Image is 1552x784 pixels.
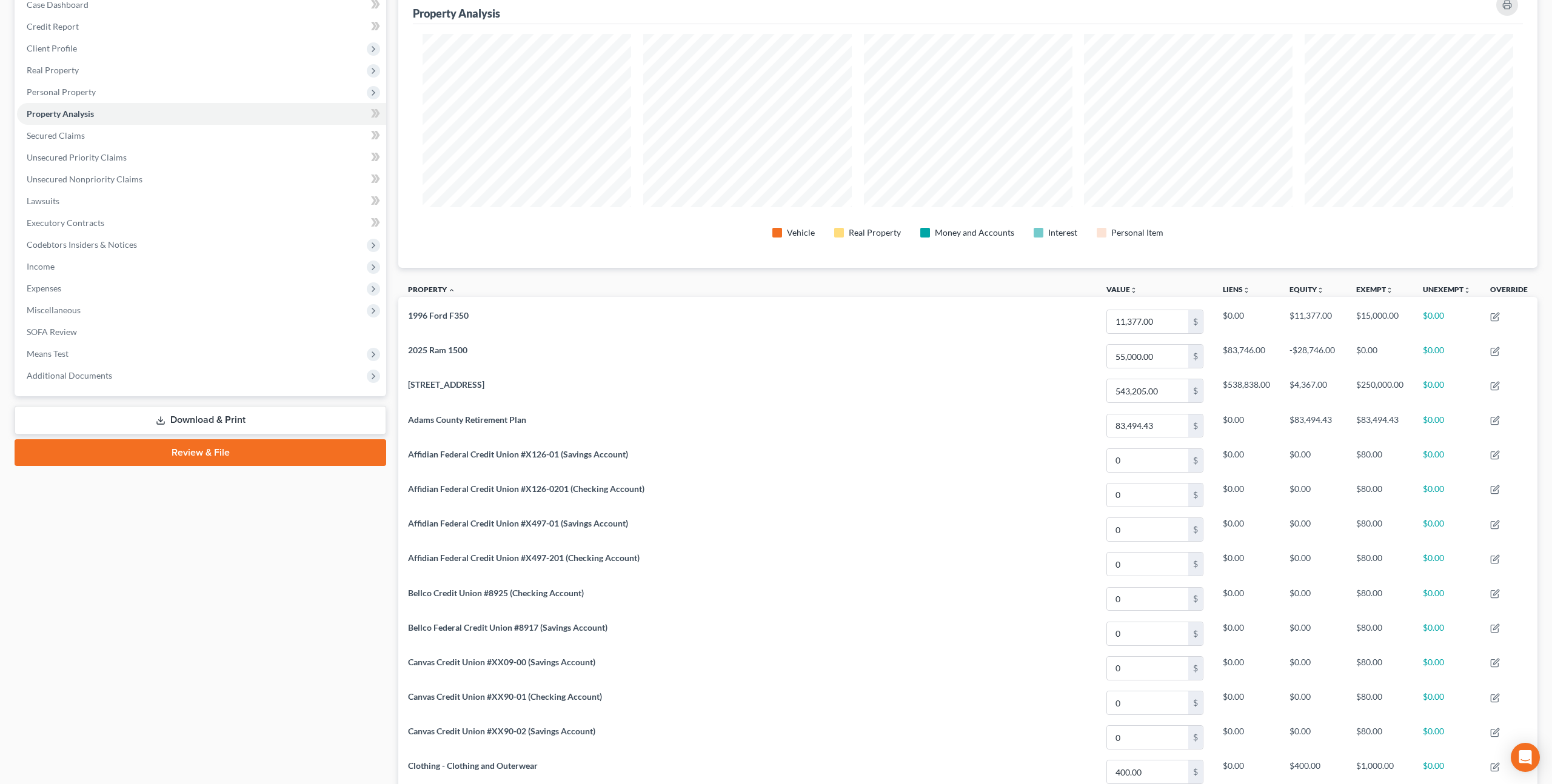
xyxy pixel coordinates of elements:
[1280,443,1346,477] td: $0.00
[15,406,386,434] a: Download & Print
[27,174,142,184] span: Unsecured Nonpriority Claims
[1213,339,1280,374] td: $83,746.00
[1213,720,1280,755] td: $0.00
[1213,408,1280,443] td: $0.00
[1280,651,1346,685] td: $0.00
[17,16,386,38] a: Credit Report
[787,227,815,239] div: Vehicle
[17,190,386,212] a: Lawsuits
[1188,518,1203,541] div: $
[408,726,595,736] span: Canvas Credit Union #XX90-02 (Savings Account)
[1346,443,1413,477] td: $80.00
[1107,483,1188,507] input: 0.00
[1413,408,1480,443] td: $0.00
[1188,414,1203,437] div: $
[408,657,595,667] span: Canvas Credit Union #XX09-00 (Savings Account)
[1106,285,1137,294] a: Valueunfold_more
[1280,339,1346,374] td: -$28,746.00
[27,21,79,32] span: Credit Report
[408,691,602,702] span: Canvas Credit Union #XX90-01 (Checking Account)
[1413,720,1480,755] td: $0.00
[1213,443,1280,477] td: $0.00
[408,553,640,563] span: Affidian Federal Credit Union #X497-201 (Checking Account)
[1107,588,1188,611] input: 0.00
[1423,285,1471,294] a: Unexemptunfold_more
[1280,304,1346,339] td: $11,377.00
[27,152,127,162] span: Unsecured Priority Claims
[27,239,137,250] span: Codebtors Insiders & Notices
[1213,512,1280,546] td: $0.00
[1346,547,1413,582] td: $80.00
[1280,512,1346,546] td: $0.00
[1280,685,1346,720] td: $0.00
[17,103,386,125] a: Property Analysis
[1243,287,1250,294] i: unfold_more
[408,345,467,355] span: 2025 Ram 1500
[27,327,77,337] span: SOFA Review
[27,43,77,53] span: Client Profile
[27,218,104,228] span: Executory Contracts
[27,261,55,271] span: Income
[408,310,469,321] span: 1996 Ford F350
[1386,287,1393,294] i: unfold_more
[1188,657,1203,680] div: $
[1346,582,1413,616] td: $80.00
[27,87,96,97] span: Personal Property
[27,283,61,293] span: Expenses
[1188,310,1203,333] div: $
[1107,691,1188,714] input: 0.00
[1413,339,1480,374] td: $0.00
[448,287,455,294] i: expand_less
[408,622,607,633] span: Bellco Federal Credit Union #8917 (Savings Account)
[1107,449,1188,472] input: 0.00
[1413,582,1480,616] td: $0.00
[27,196,59,206] span: Lawsuits
[1048,227,1077,239] div: Interest
[408,449,628,459] span: Affidian Federal Credit Union #X126-01 (Savings Account)
[1223,285,1250,294] a: Liensunfold_more
[27,348,69,359] span: Means Test
[1413,616,1480,651] td: $0.00
[1188,345,1203,368] div: $
[408,760,538,771] span: Clothing - Clothing and Outerwear
[1213,547,1280,582] td: $0.00
[1511,743,1540,772] div: Open Intercom Messenger
[27,130,85,141] span: Secured Claims
[1413,304,1480,339] td: $0.00
[1111,227,1163,239] div: Personal Item
[408,414,526,425] span: Adams County Retirement Plan
[17,147,386,168] a: Unsecured Priority Claims
[1107,518,1188,541] input: 0.00
[1188,726,1203,749] div: $
[27,108,94,119] span: Property Analysis
[1213,374,1280,408] td: $538,838.00
[1280,477,1346,512] td: $0.00
[1107,414,1188,437] input: 0.00
[1213,477,1280,512] td: $0.00
[1188,760,1203,783] div: $
[408,379,484,390] span: [STREET_ADDRESS]
[1280,408,1346,443] td: $83,494.43
[1188,588,1203,611] div: $
[1346,720,1413,755] td: $80.00
[1107,622,1188,645] input: 0.00
[1107,553,1188,576] input: 0.00
[849,227,901,239] div: Real Property
[1188,622,1203,645] div: $
[1280,582,1346,616] td: $0.00
[1413,374,1480,408] td: $0.00
[1346,616,1413,651] td: $80.00
[1346,304,1413,339] td: $15,000.00
[1413,547,1480,582] td: $0.00
[1289,285,1324,294] a: Equityunfold_more
[1317,287,1324,294] i: unfold_more
[1413,512,1480,546] td: $0.00
[1346,374,1413,408] td: $250,000.00
[1413,443,1480,477] td: $0.00
[1280,720,1346,755] td: $0.00
[17,212,386,234] a: Executory Contracts
[17,321,386,343] a: SOFA Review
[27,65,79,75] span: Real Property
[1480,277,1537,305] th: Override
[1213,616,1280,651] td: $0.00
